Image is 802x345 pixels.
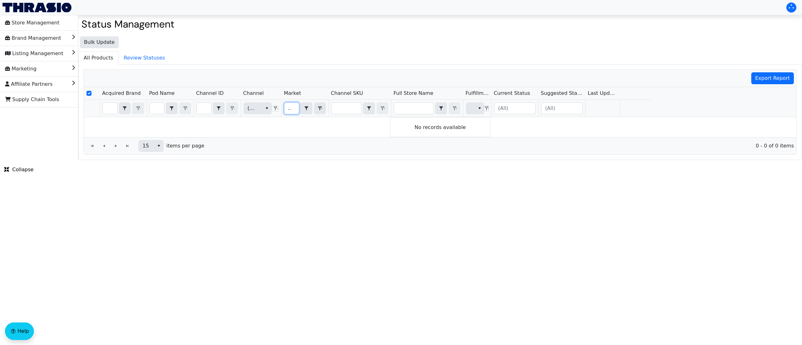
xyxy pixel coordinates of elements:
span: Affiliate Partners [5,79,53,89]
button: select [301,103,312,114]
button: Export Report [751,72,794,84]
button: select [213,103,224,114]
div: No records available [390,117,490,137]
span: Acquired Brand [102,90,141,97]
th: Filter [100,100,147,117]
span: Help [18,327,29,335]
span: Pod Name [149,90,174,97]
span: Channel ID [196,90,224,97]
span: Last Update [588,90,617,97]
button: select [154,140,163,152]
span: Suggested Status [541,90,583,97]
th: Filter [194,100,241,117]
span: 15 [143,142,150,150]
input: (All) [494,103,535,114]
input: Filter [103,103,117,114]
th: Filter [463,100,491,117]
span: Choose Operator [213,102,225,114]
th: Filter [328,100,391,117]
span: Brand Management [5,33,61,43]
span: Fulfillment [466,90,489,97]
button: select [166,103,177,114]
span: Full Store Name [393,90,433,97]
span: Choose Operator [119,102,131,114]
span: Choose Operator [166,102,178,114]
span: Collapse [4,166,34,173]
span: Choose Operator [363,102,375,114]
input: Select Row [86,91,91,96]
span: Page size [138,140,164,152]
input: Filter [394,103,434,114]
span: Listing Management [5,49,63,59]
button: Bulk Update [80,36,119,48]
span: Review Statuses [119,52,170,64]
button: Clear [314,102,326,114]
span: Store Management [5,18,60,28]
span: Supply Chain Tools [5,95,59,105]
span: (All) [247,105,257,112]
div: Page 1 of 0 [84,137,796,154]
span: Bulk Update [84,39,115,46]
th: Filter [281,100,328,117]
button: select [475,103,484,114]
button: select [119,103,130,114]
th: Filter [391,100,463,117]
input: Filter [150,103,164,114]
input: Filter [331,103,362,114]
button: select [262,103,271,114]
span: Current Status [494,90,530,97]
input: Filter [197,103,211,114]
button: select [363,103,375,114]
input: (All) [541,103,582,114]
th: Filter [241,100,281,117]
span: Market [284,90,301,97]
span: items per page [166,142,204,150]
th: Filter [491,100,538,117]
span: Export Report [755,75,790,82]
span: Marketing [5,64,37,74]
th: Filter [538,100,585,117]
span: Choose Operator [300,102,312,114]
span: Choose Operator [435,102,447,114]
th: Filter [147,100,194,117]
input: Filter [284,103,299,114]
span: Channel [243,90,264,97]
button: select [435,103,447,114]
span: All Products [79,52,118,64]
img: Thrasio Logo [3,3,71,12]
button: Help floatingactionbutton [5,322,34,340]
h2: Status Management [81,18,799,30]
span: 0 - 0 of 0 items [209,142,794,150]
span: Channel SKU [331,90,363,97]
